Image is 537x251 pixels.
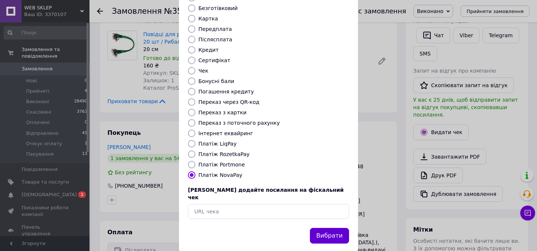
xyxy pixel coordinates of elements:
[198,57,230,63] label: Сертифікат
[198,16,218,22] label: Картка
[198,78,234,84] label: Бонусні бали
[198,141,236,147] label: Платіж LiqPay
[198,26,232,32] label: Передплата
[198,109,246,115] label: Переказ з картки
[198,47,219,53] label: Кредит
[188,187,344,200] span: [PERSON_NAME] додайте посилання на фіскальний чек
[310,228,349,244] button: Вибрати
[198,5,238,11] label: Безготівковий
[198,99,260,105] label: Переказ через QR-код
[198,68,208,74] label: Чек
[188,204,349,219] input: URL чека
[198,162,245,168] label: Платіж Portmone
[198,89,254,95] label: Погашення кредиту
[198,36,232,42] label: Післясплата
[198,120,280,126] label: Переказ з поточного рахунку
[198,130,253,136] label: Інтернет еквайринг
[198,172,242,178] label: Платіж NovaPay
[198,151,249,157] label: Платіж RozetkaPay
